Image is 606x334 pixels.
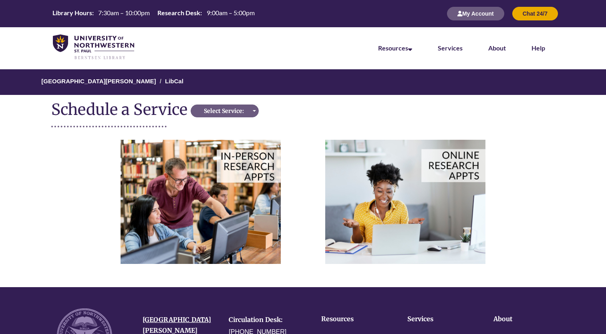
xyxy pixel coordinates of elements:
[49,8,258,18] table: Hours Today
[41,78,156,85] a: [GEOGRAPHIC_DATA][PERSON_NAME]
[193,107,254,115] div: Select Service:
[121,140,281,264] img: In person Appointments
[207,9,255,16] span: 9:00am – 5:00pm
[493,316,555,323] h4: About
[321,316,383,323] h4: Resources
[447,7,504,20] button: My Account
[512,7,558,20] button: Chat 24/7
[165,78,183,85] a: LibCal
[229,316,303,324] h4: Circulation Desk:
[143,316,211,324] a: [GEOGRAPHIC_DATA]
[51,69,554,95] nav: Breadcrumb
[488,44,506,52] a: About
[154,8,203,17] th: Research Desk:
[53,34,134,60] img: UNWSP Library Logo
[325,140,485,264] img: Online Appointments
[51,101,191,118] div: Schedule a Service
[191,105,259,117] button: Select Service:
[49,8,95,17] th: Library Hours:
[447,10,504,17] a: My Account
[407,316,469,323] h4: Services
[438,44,463,52] a: Services
[98,9,150,16] span: 7:30am – 10:00pm
[378,44,412,52] a: Resources
[532,44,545,52] a: Help
[512,10,558,17] a: Chat 24/7
[49,8,258,19] a: Hours Today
